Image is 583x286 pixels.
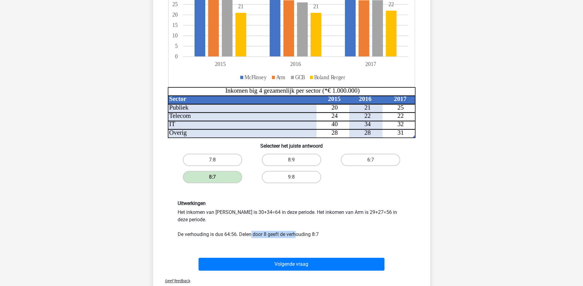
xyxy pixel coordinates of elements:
button: Volgende vraag [199,258,384,271]
h6: Selecteer het juiste antwoord [163,138,420,149]
tspan: 20 [331,104,338,111]
tspan: 201520162017 [215,61,376,68]
label: 8:9 [262,154,321,166]
tspan: 15 [172,22,178,29]
h6: Uitwerkingen [178,200,406,206]
label: 9:8 [262,171,321,183]
tspan: 22 [397,112,404,119]
tspan: 25 [397,104,404,111]
tspan: 22 [388,1,394,8]
tspan: Boland Rerger [314,74,345,80]
tspan: Telecom [169,112,191,119]
span: Geef feedback [160,279,190,283]
tspan: 22 [364,112,371,119]
tspan: Arm [276,74,285,80]
tspan: 2015 [328,95,341,102]
div: Het inkomen van [PERSON_NAME] is 30+34=64 in deze periode. Het inkomen van Arm is 29+27=56 in dez... [173,200,410,238]
label: 8:7 [183,171,242,183]
tspan: Inkomen big 4 gezamenlijk per sector (*€ 1.000.000) [225,87,360,94]
label: 6:7 [341,154,400,166]
tspan: 2016 [359,95,371,102]
tspan: 2017 [394,95,406,102]
tspan: 20 [172,12,178,18]
tspan: 25 [172,1,178,8]
tspan: 32 [397,121,404,128]
tspan: Overig [169,129,187,136]
tspan: 10 [172,33,178,39]
tspan: IT [169,121,175,128]
tspan: 34 [364,121,371,128]
tspan: Publiek [169,104,188,111]
tspan: 24 [331,112,338,119]
tspan: 28 [331,129,338,136]
tspan: 21 [364,104,371,111]
tspan: 28 [364,129,371,136]
tspan: McFlinsey [244,74,267,80]
tspan: 2121 [238,3,318,10]
tspan: Sector [169,95,186,102]
tspan: 31 [397,129,404,136]
tspan: 5 [175,43,178,49]
tspan: GCB [295,74,305,80]
tspan: 0 [175,53,178,60]
tspan: 40 [331,121,338,128]
label: 7:8 [183,154,242,166]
